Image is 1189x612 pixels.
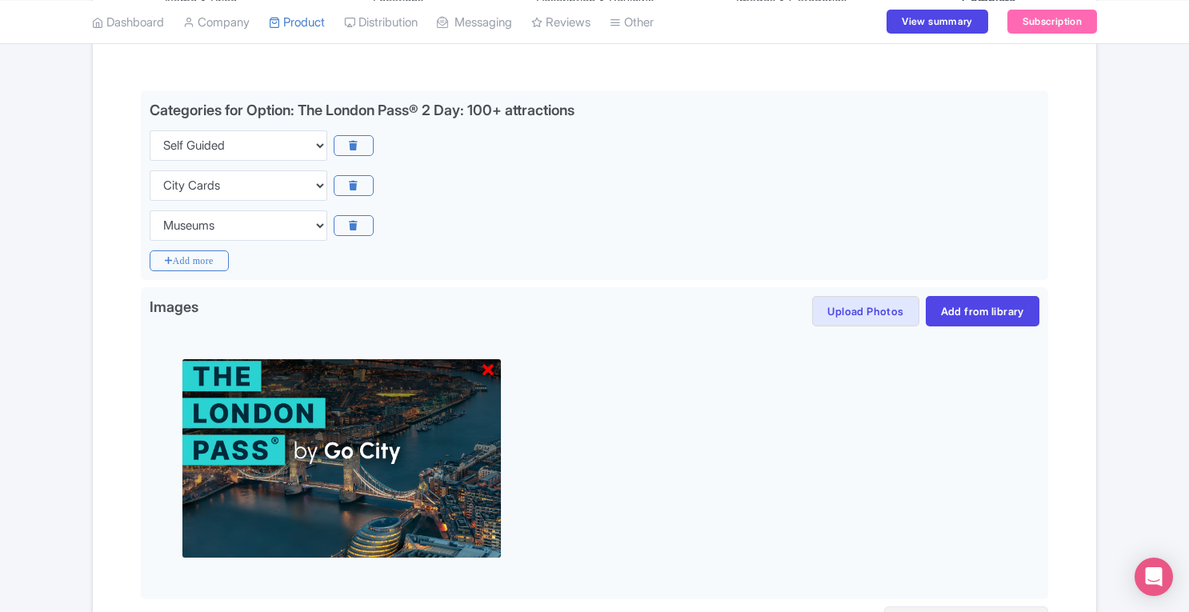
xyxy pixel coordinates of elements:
[812,296,919,326] button: Upload Photos
[1007,10,1097,34] a: Subscription
[1135,558,1173,596] div: Open Intercom Messenger
[150,296,198,322] span: Images
[150,250,229,271] i: Add more
[926,296,1039,326] a: Add from library
[150,102,574,118] div: Categories for Option: The London Pass® 2 Day: 100+ attractions
[182,358,502,558] img: rqvut6sklgttnrzqmax9.png
[887,10,987,34] a: View summary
